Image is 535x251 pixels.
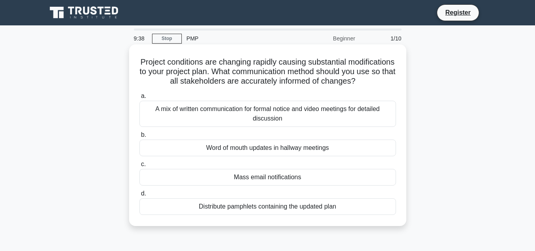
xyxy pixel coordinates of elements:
[360,31,406,46] div: 1/10
[141,161,146,167] span: c.
[139,57,397,86] h5: Project conditions are changing rapidly causing substantial modifications to your project plan. W...
[139,169,396,186] div: Mass email notifications
[139,101,396,127] div: A mix of written communication for formal notice and video meetings for detailed discussion
[139,140,396,156] div: Word of mouth updates in hallway meetings
[141,131,146,138] span: b.
[152,34,182,44] a: Stop
[129,31,152,46] div: 9:38
[141,92,146,99] span: a.
[139,198,396,215] div: Distribute pamphlets containing the updated plan
[182,31,291,46] div: PMP
[291,31,360,46] div: Beginner
[440,8,475,17] a: Register
[141,190,146,197] span: d.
